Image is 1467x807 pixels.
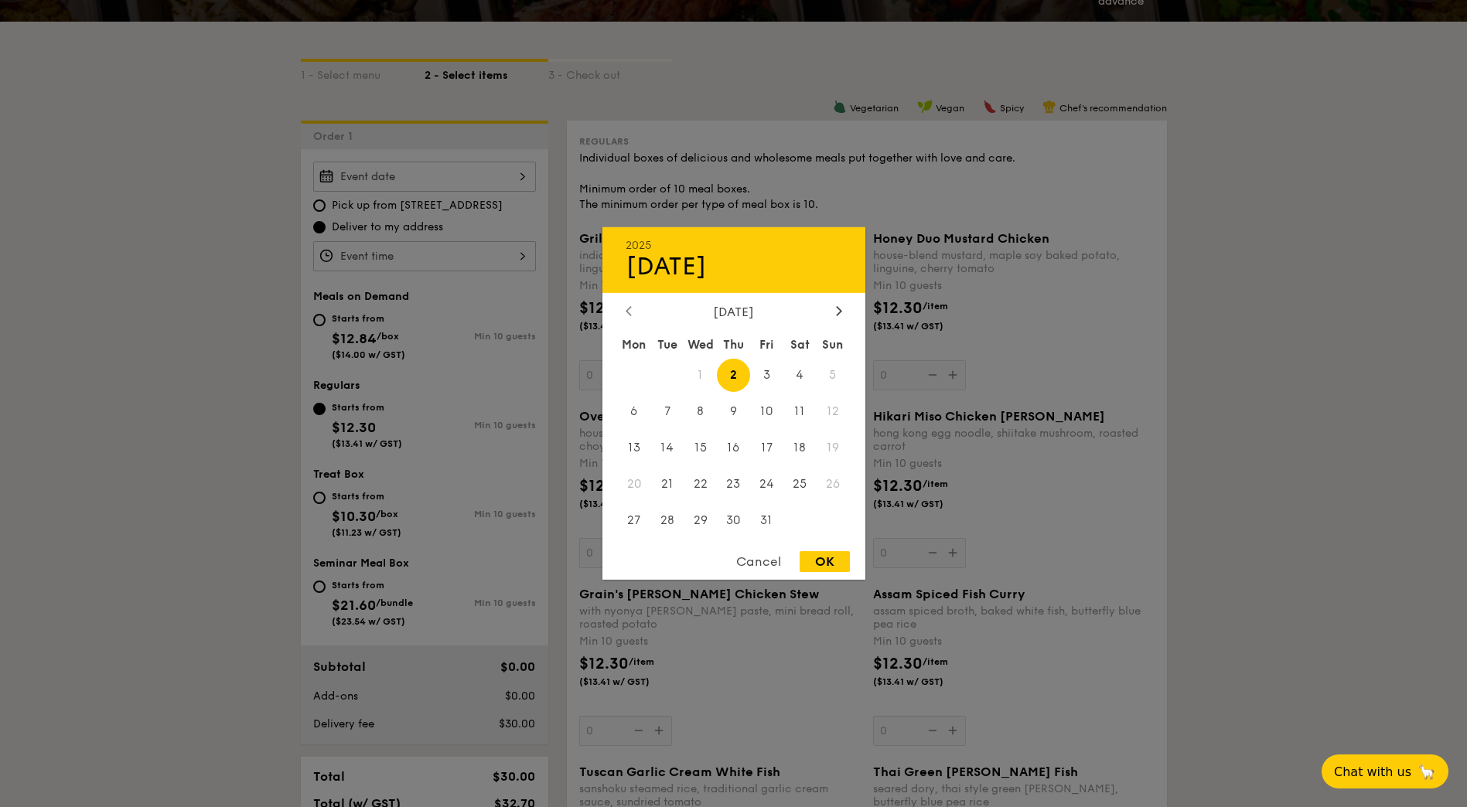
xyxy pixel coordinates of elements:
[1334,764,1411,779] span: Chat with us
[717,395,750,428] span: 9
[684,503,717,536] span: 29
[750,359,783,392] span: 3
[684,467,717,500] span: 22
[684,359,717,392] span: 1
[783,395,817,428] span: 11
[650,431,684,465] span: 14
[817,331,850,359] div: Sun
[618,467,651,500] span: 20
[618,331,651,359] div: Mon
[717,503,750,536] span: 30
[800,551,850,572] div: OK
[817,359,850,392] span: 5
[717,359,750,392] span: 2
[1322,754,1448,788] button: Chat with us🦙
[750,331,783,359] div: Fri
[650,331,684,359] div: Tue
[626,252,842,281] div: [DATE]
[684,331,717,359] div: Wed
[626,239,842,252] div: 2025
[817,467,850,500] span: 26
[783,467,817,500] span: 25
[684,395,717,428] span: 8
[650,503,684,536] span: 28
[783,359,817,392] span: 4
[721,551,797,572] div: Cancel
[650,395,684,428] span: 7
[618,503,651,536] span: 27
[618,431,651,465] span: 13
[817,431,850,465] span: 19
[750,395,783,428] span: 10
[750,503,783,536] span: 31
[618,395,651,428] span: 6
[626,305,842,319] div: [DATE]
[783,331,817,359] div: Sat
[684,431,717,465] span: 15
[750,431,783,465] span: 17
[750,467,783,500] span: 24
[717,467,750,500] span: 23
[717,331,750,359] div: Thu
[717,431,750,465] span: 16
[1418,763,1436,781] span: 🦙
[817,395,850,428] span: 12
[650,467,684,500] span: 21
[783,431,817,465] span: 18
